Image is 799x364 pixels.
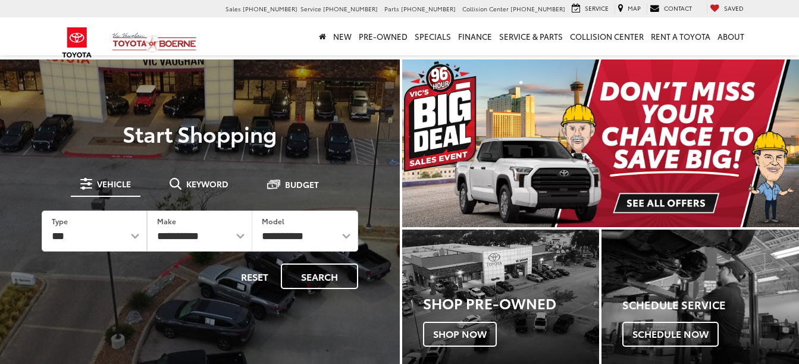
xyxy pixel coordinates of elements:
[401,4,456,13] span: [PHONE_NUMBER]
[330,17,355,55] a: New
[566,17,647,55] a: Collision Center
[510,4,565,13] span: [PHONE_NUMBER]
[25,121,375,145] p: Start Shopping
[647,4,695,14] a: Contact
[622,299,799,311] h4: Schedule Service
[615,4,644,14] a: Map
[384,4,399,13] span: Parts
[455,17,496,55] a: Finance
[423,295,600,310] h3: Shop Pre-Owned
[52,216,68,226] label: Type
[707,4,747,14] a: My Saved Vehicles
[355,17,411,55] a: Pre-Owned
[225,4,241,13] span: Sales
[462,4,509,13] span: Collision Center
[569,4,612,14] a: Service
[585,4,609,12] span: Service
[664,4,692,12] span: Contact
[186,180,228,188] span: Keyword
[496,17,566,55] a: Service & Parts: Opens in a new tab
[112,32,197,53] img: Vic Vaughan Toyota of Boerne
[622,322,719,347] span: Schedule Now
[714,17,748,55] a: About
[262,216,284,226] label: Model
[315,17,330,55] a: Home
[157,216,176,226] label: Make
[285,180,319,189] span: Budget
[55,23,99,62] img: Toyota
[281,263,358,289] button: Search
[323,4,378,13] span: [PHONE_NUMBER]
[628,4,641,12] span: Map
[647,17,714,55] a: Rent a Toyota
[423,322,497,347] span: Shop Now
[300,4,321,13] span: Service
[231,263,278,289] button: Reset
[243,4,297,13] span: [PHONE_NUMBER]
[411,17,455,55] a: Specials
[97,180,131,188] span: Vehicle
[724,4,744,12] span: Saved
